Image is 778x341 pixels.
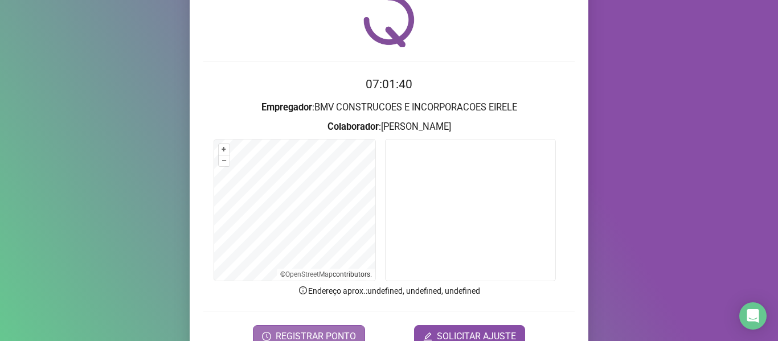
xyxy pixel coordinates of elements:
[298,285,308,295] span: info-circle
[280,270,372,278] li: © contributors.
[203,100,575,115] h3: : BMV CONSTRUCOES E INCORPORACOES EIRELE
[219,155,230,166] button: –
[261,102,312,113] strong: Empregador
[203,285,575,297] p: Endereço aprox. : undefined, undefined, undefined
[366,77,412,91] time: 07:01:40
[285,270,333,278] a: OpenStreetMap
[327,121,379,132] strong: Colaborador
[219,144,230,155] button: +
[262,332,271,341] span: clock-circle
[423,332,432,341] span: edit
[739,302,767,330] div: Open Intercom Messenger
[203,120,575,134] h3: : [PERSON_NAME]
